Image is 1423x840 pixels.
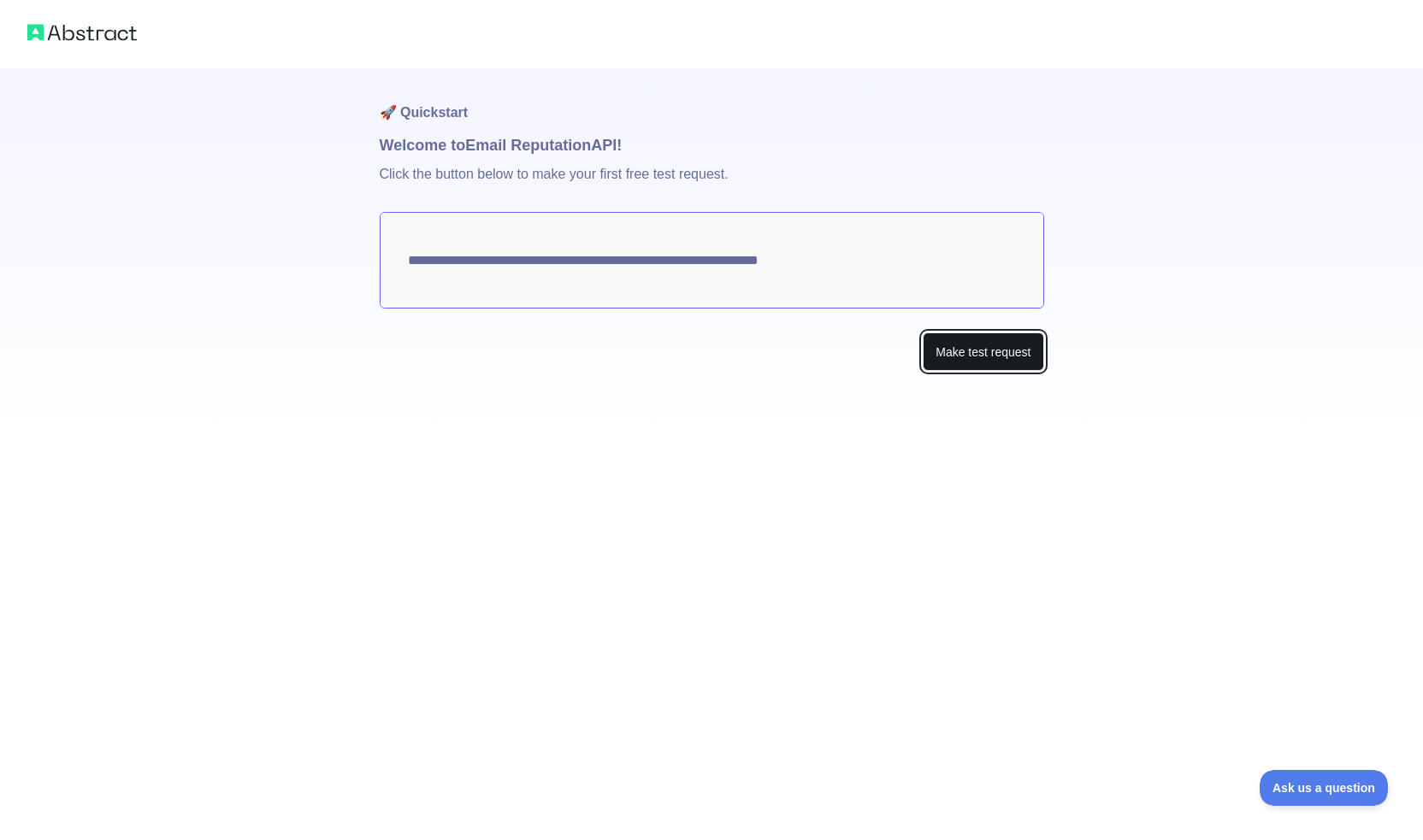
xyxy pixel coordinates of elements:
[380,68,1044,133] h1: 🚀 Quickstart
[1260,770,1389,806] iframe: Toggle Customer Support
[27,21,137,44] img: Abstract logo
[380,133,1044,157] h1: Welcome to Email Reputation API!
[923,332,1043,371] button: Make test request
[380,157,1044,212] p: Click the button below to make your first free test request.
